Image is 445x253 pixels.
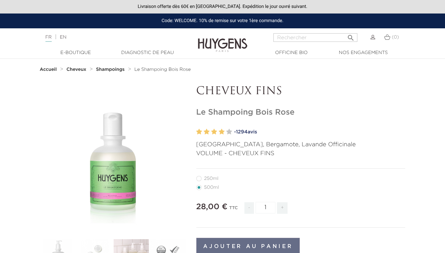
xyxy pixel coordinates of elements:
[256,202,275,213] input: Quantité
[67,67,88,72] a: Cheveux
[196,140,405,149] p: [GEOGRAPHIC_DATA], Bergamote, Lavande Officinale
[96,67,125,72] strong: Shampoings
[259,49,324,56] a: Officine Bio
[226,127,232,137] label: 5
[196,185,227,190] label: 500ml
[196,108,405,117] h1: Le Shampoing Bois Rose
[196,85,405,98] p: CHEVEUX FINS
[43,49,109,56] a: E-Boutique
[234,127,405,137] a: -1294avis
[330,49,396,56] a: Nos engagements
[115,49,181,56] a: Diagnostic de peau
[273,33,357,42] input: Rechercher
[96,67,126,72] a: Shampoings
[45,35,52,42] a: FR
[236,129,247,134] span: 1294
[277,202,288,214] span: +
[211,127,217,137] label: 3
[198,28,247,53] img: Huygens
[42,33,181,41] div: |
[134,67,191,72] a: Le Shampoing Bois Rose
[40,67,57,72] strong: Accueil
[196,149,405,158] p: VOLUME - CHEVEUX FINS
[60,35,66,40] a: EN
[40,67,58,72] a: Accueil
[196,176,226,181] label: 250ml
[229,201,238,219] div: TTC
[347,32,355,40] i: 
[219,127,225,137] label: 4
[196,127,202,137] label: 1
[67,67,86,72] strong: Cheveux
[204,127,209,137] label: 2
[345,31,357,40] button: 
[392,35,399,40] span: (0)
[196,203,228,211] span: 28,00 €
[244,202,254,214] span: -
